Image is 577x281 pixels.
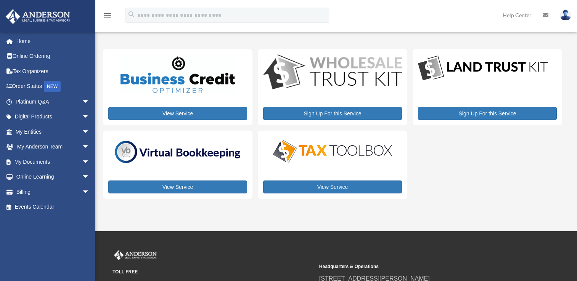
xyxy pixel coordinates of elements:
span: arrow_drop_down [82,94,97,110]
a: Home [5,34,101,49]
a: Events Calendar [5,200,101,215]
a: Sign Up For this Service [263,107,402,120]
span: arrow_drop_down [82,139,97,155]
a: My Anderson Teamarrow_drop_down [5,139,101,155]
span: arrow_drop_down [82,124,97,140]
i: menu [103,11,112,20]
span: arrow_drop_down [82,154,97,170]
img: Anderson Advisors Platinum Portal [113,250,158,260]
a: View Service [108,180,247,193]
a: View Service [108,107,247,120]
span: arrow_drop_down [82,184,97,200]
a: Online Ordering [5,49,101,64]
a: Digital Productsarrow_drop_down [5,109,97,125]
a: Tax Organizers [5,64,101,79]
img: WS-Trust-Kit-lgo-1.jpg [263,54,402,91]
span: arrow_drop_down [82,109,97,125]
img: LandTrust_lgo-1.jpg [418,54,548,82]
span: arrow_drop_down [82,169,97,185]
small: Headquarters & Operations [319,263,521,271]
a: menu [103,13,112,20]
small: TOLL FREE [113,268,314,276]
a: My Documentsarrow_drop_down [5,154,101,169]
img: Anderson Advisors Platinum Portal [3,9,72,24]
a: Sign Up For this Service [418,107,557,120]
img: User Pic [560,10,571,21]
a: Billingarrow_drop_down [5,184,101,200]
i: search [127,10,136,19]
a: My Entitiesarrow_drop_down [5,124,101,139]
div: NEW [44,81,61,92]
a: View Service [263,180,402,193]
a: Order StatusNEW [5,79,101,94]
a: Online Learningarrow_drop_down [5,169,101,185]
a: Platinum Q&Aarrow_drop_down [5,94,101,109]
